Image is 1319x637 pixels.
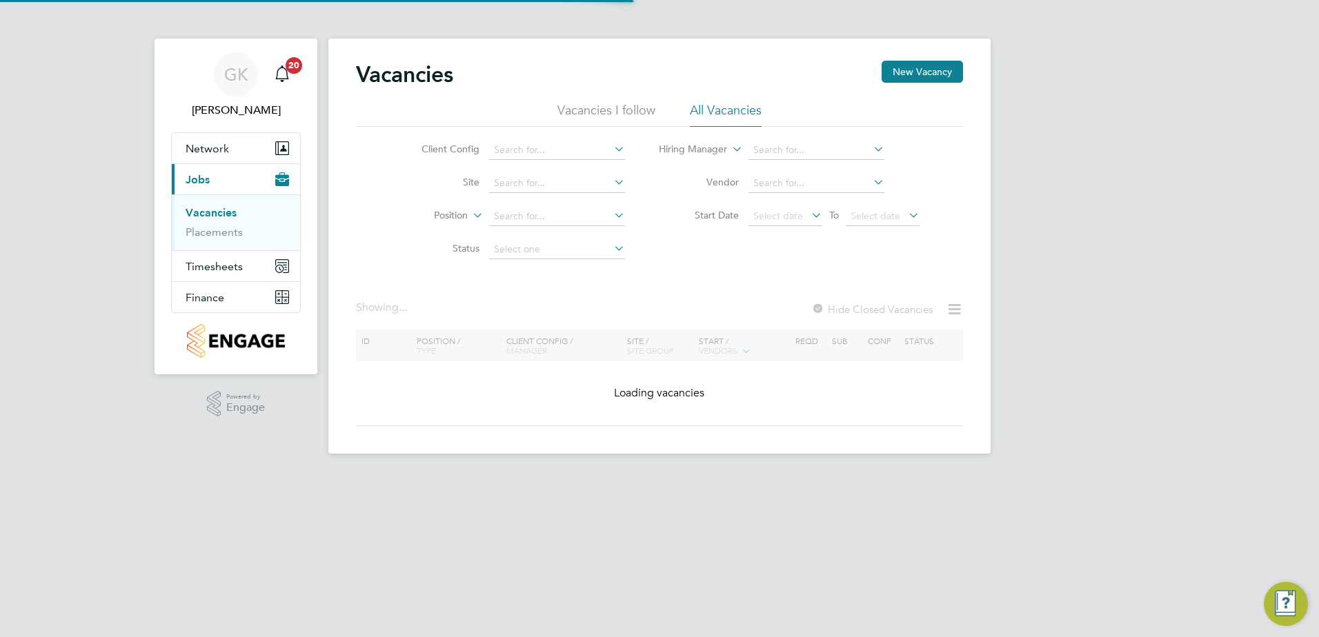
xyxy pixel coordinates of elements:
label: Client Config [400,143,479,155]
button: New Vacancy [882,61,963,83]
div: Showing [356,301,410,315]
a: 20 [268,52,296,97]
label: Status [400,242,479,254]
button: Timesheets [172,251,300,281]
li: All Vacancies [690,102,762,127]
span: Select date [851,210,900,222]
span: 20 [286,57,302,74]
button: Network [172,133,300,163]
a: Go to home page [171,324,301,358]
input: Search for... [489,207,625,226]
span: Select date [753,210,803,222]
span: Jobs [186,173,210,186]
span: Powered by [226,391,265,403]
a: Placements [186,225,243,239]
button: Finance [172,282,300,312]
img: countryside-properties-logo-retina.png [187,324,284,358]
div: Jobs [172,194,300,250]
input: Search for... [489,141,625,160]
li: Vacancies I follow [557,102,655,127]
input: Search for... [748,141,884,160]
span: ... [399,301,407,314]
button: Jobs [172,164,300,194]
span: Finance [186,291,224,304]
button: Engage Resource Center [1264,582,1308,626]
input: Search for... [489,174,625,193]
span: Engage [226,402,265,414]
a: Vacancies [186,206,237,219]
label: Site [400,176,479,188]
label: Position [388,209,468,223]
span: Network [186,142,229,155]
span: George Kimber [171,102,301,119]
label: Vendor [659,176,739,188]
span: GK [224,65,248,83]
h2: Vacancies [356,61,453,88]
nav: Main navigation [155,39,317,374]
input: Search for... [748,174,884,193]
a: GK[PERSON_NAME] [171,52,301,119]
span: To [825,206,843,224]
input: Select one [489,240,625,259]
a: Powered byEngage [207,391,266,417]
label: Hiring Manager [648,143,727,156]
label: Hide Closed Vacancies [811,303,933,316]
label: Start Date [659,209,739,221]
span: Timesheets [186,260,243,273]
